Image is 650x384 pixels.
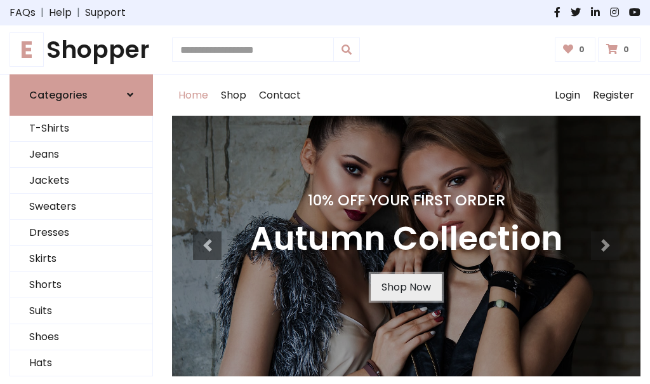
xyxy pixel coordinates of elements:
[10,116,152,142] a: T-Shirts
[620,44,632,55] span: 0
[10,142,152,168] a: Jeans
[10,220,152,246] a: Dresses
[10,168,152,194] a: Jackets
[215,75,253,116] a: Shop
[587,75,640,116] a: Register
[10,272,152,298] a: Shorts
[10,74,153,116] a: Categories
[10,32,44,67] span: E
[250,219,562,259] h3: Autumn Collection
[36,5,49,20] span: |
[598,38,640,62] a: 0
[10,324,152,350] a: Shoes
[10,36,153,64] a: EShopper
[253,75,307,116] a: Contact
[10,246,152,272] a: Skirts
[371,274,442,301] a: Shop Now
[172,75,215,116] a: Home
[49,5,72,20] a: Help
[10,194,152,220] a: Sweaters
[85,5,126,20] a: Support
[555,38,596,62] a: 0
[10,298,152,324] a: Suits
[10,5,36,20] a: FAQs
[250,191,562,209] h4: 10% Off Your First Order
[72,5,85,20] span: |
[548,75,587,116] a: Login
[29,89,88,101] h6: Categories
[10,350,152,376] a: Hats
[576,44,588,55] span: 0
[10,36,153,64] h1: Shopper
